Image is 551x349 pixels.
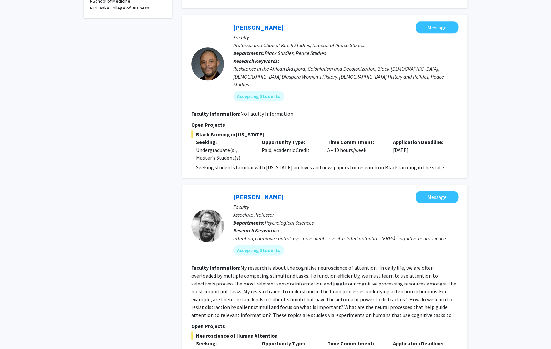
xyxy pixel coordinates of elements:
[233,23,284,31] a: [PERSON_NAME]
[233,193,284,201] a: [PERSON_NAME]
[196,164,445,171] span: Seeking students familiar with [US_STATE] archives and newspapers for research on Black farming i...
[257,138,322,162] div: Paid, Academic Credit
[196,339,252,347] p: Seeking:
[233,91,284,101] mat-chip: Accepting Students
[191,264,240,271] b: Faculty Information:
[393,339,448,347] p: Application Deadline:
[388,138,453,162] div: [DATE]
[5,320,28,344] iframe: Chat
[416,21,458,33] button: Message Daive Dunkley
[265,219,314,226] span: Psychological Sciences
[233,58,279,64] b: Research Keywords:
[262,138,317,146] p: Opportunity Type:
[233,234,458,242] div: attention, cognitive control, eye movements, event-related potentials (ERPs), cognitive neuroscience
[233,245,284,255] mat-chip: Accepting Students
[191,322,458,330] p: Open Projects
[233,65,458,88] div: Resistance in the African Diaspora, Colonialism and Decolonization, Black [DEMOGRAPHIC_DATA], [DE...
[233,50,265,56] b: Departments:
[191,110,240,117] b: Faculty Information:
[393,138,448,146] p: Application Deadline:
[233,227,279,234] b: Research Keywords:
[327,138,383,146] p: Time Commitment:
[191,331,458,339] span: Neuroscience of Human Attention
[191,130,458,138] span: Black Farming in [US_STATE]
[191,121,458,129] p: Open Projects
[262,339,317,347] p: Opportunity Type:
[240,110,293,117] span: No Faculty Information
[196,146,252,162] div: Undergraduate(s), Master's Student(s)
[191,264,456,318] fg-read-more: My research is about the cognitive neuroscience of attention. In daily life, we are often overloa...
[416,191,458,203] button: Message Nicholas Gaspelin
[196,138,252,146] p: Seeking:
[233,211,458,219] p: Associate Professor
[233,219,265,226] b: Departments:
[233,203,458,211] p: Faculty
[233,41,458,49] p: Professor and Chair of Black Studies, Director of Peace Studies
[93,5,149,11] h3: Trulaske College of Business
[322,138,388,162] div: 5 - 10 hours/week
[233,33,458,41] p: Faculty
[327,339,383,347] p: Time Commitment:
[265,50,326,56] span: Black Studies, Peace Studies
